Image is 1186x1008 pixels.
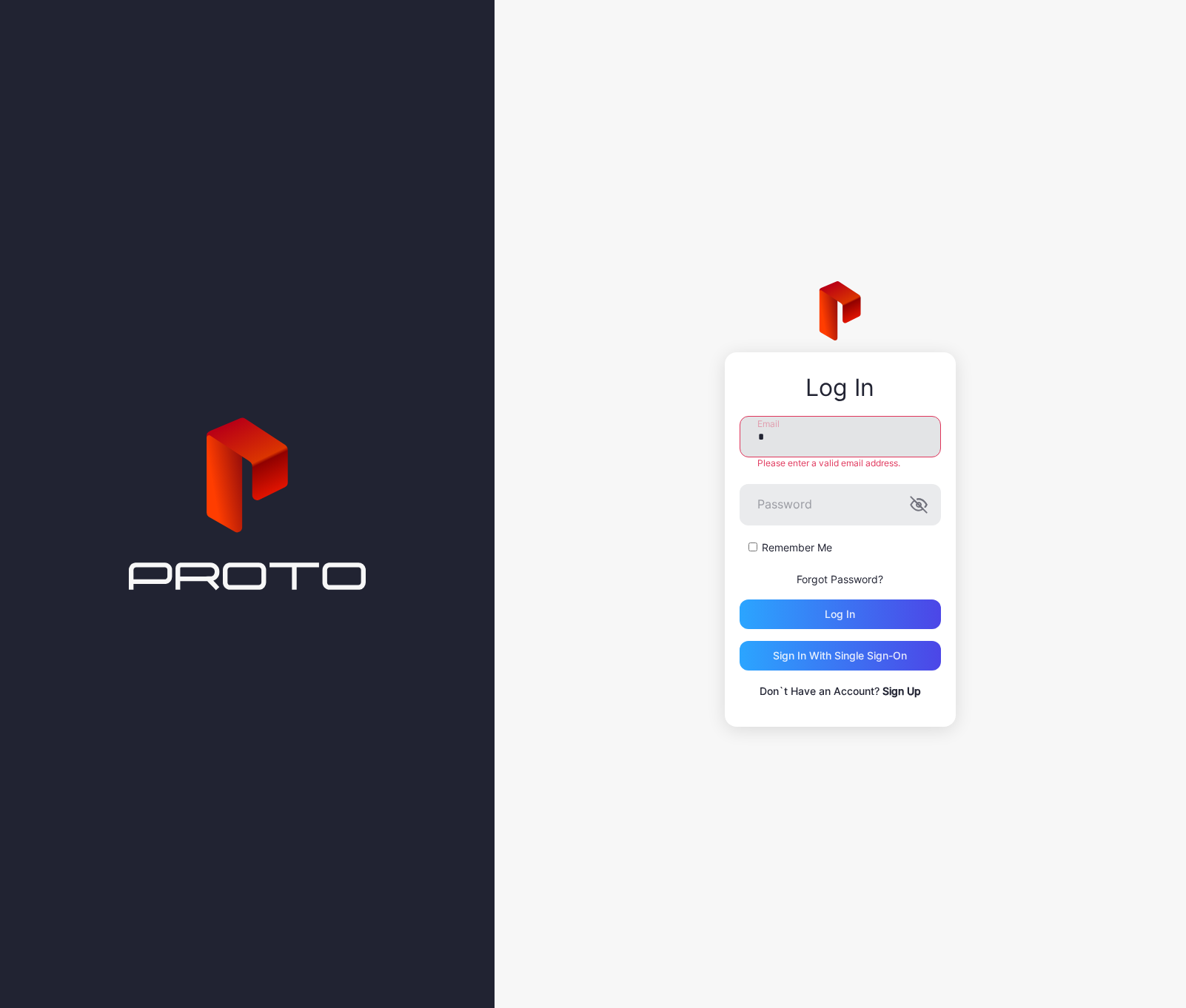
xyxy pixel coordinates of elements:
div: Log in [825,608,855,620]
div: Log In [740,374,941,401]
input: Email [740,416,941,457]
label: Remember Me [762,540,832,555]
p: Don`t Have an Account? [740,682,941,700]
input: Password [740,484,941,525]
button: Sign in With Single Sign-On [740,641,941,671]
button: Password [910,496,928,514]
a: Forgot Password? [797,573,883,585]
a: Sign Up [882,685,921,697]
div: Please enter a valid email address. [740,457,941,469]
button: Log in [740,599,941,629]
div: Sign in With Single Sign-On [773,650,907,662]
